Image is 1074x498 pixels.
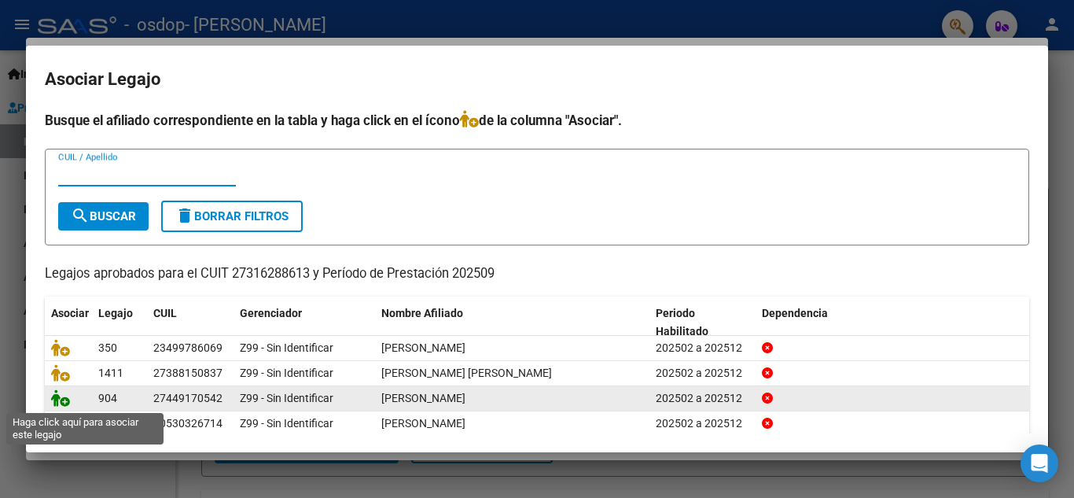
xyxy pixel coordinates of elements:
span: Z99 - Sin Identificar [240,392,333,404]
div: 23499786069 [153,339,223,357]
datatable-header-cell: Gerenciador [234,297,375,349]
span: 350 [98,341,117,354]
button: Borrar Filtros [161,201,303,232]
span: ALFONZO MAXIMO JOAQUIN [381,417,465,430]
datatable-header-cell: Dependencia [756,297,1030,349]
span: 904 [98,392,117,404]
span: Asociar [51,307,89,319]
h2: Asociar Legajo [45,65,1029,94]
h4: Busque el afiliado correspondiente en la tabla y haga click en el ícono de la columna "Asociar". [45,110,1029,131]
div: Open Intercom Messenger [1021,445,1058,482]
span: Legajo [98,307,133,319]
span: BALDI MILAGROS VALENTINA [381,392,465,404]
span: BERNARDI MARIA BELEN [381,367,552,379]
span: Borrar Filtros [175,209,289,223]
div: 202502 a 202512 [656,339,749,357]
span: Z99 - Sin Identificar [240,417,333,430]
datatable-header-cell: Legajo [92,297,147,349]
span: CUIL [153,307,177,319]
span: Z99 - Sin Identificar [240,341,333,354]
div: 202502 a 202512 [656,389,749,408]
div: 27388150837 [153,364,223,382]
div: 202502 a 202512 [656,415,749,433]
datatable-header-cell: Asociar [45,297,92,349]
mat-icon: delete [175,206,194,225]
div: 27449170542 [153,389,223,408]
div: 202502 a 202512 [656,364,749,382]
span: Nombre Afiliado [381,307,463,319]
mat-icon: search [71,206,90,225]
span: Dependencia [762,307,828,319]
span: Buscar [71,209,136,223]
span: VARELA SAAVEDRA GONZALO [381,341,465,354]
span: 1411 [98,367,123,379]
span: Gerenciador [240,307,302,319]
span: 1112 [98,417,123,430]
datatable-header-cell: CUIL [147,297,234,349]
p: Legajos aprobados para el CUIT 27316288613 y Período de Prestación 202509 [45,264,1029,284]
datatable-header-cell: Nombre Afiliado [375,297,649,349]
button: Buscar [58,202,149,231]
span: Z99 - Sin Identificar [240,367,333,379]
div: 20530326714 [153,415,223,433]
datatable-header-cell: Periodo Habilitado [649,297,756,349]
span: Periodo Habilitado [656,307,708,338]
